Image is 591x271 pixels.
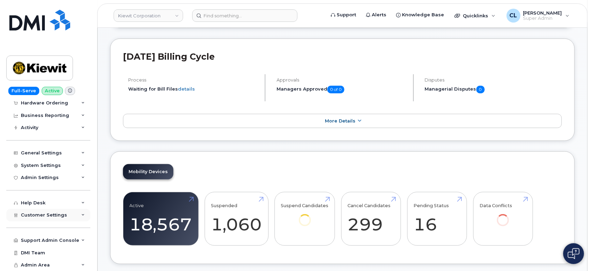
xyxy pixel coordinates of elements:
h5: Managers Approved [277,86,407,93]
a: Active 18,567 [130,196,192,242]
span: Quicklinks [463,13,488,18]
h4: Disputes [425,77,562,83]
a: Support [326,8,361,22]
h2: [DATE] Billing Cycle [123,51,562,62]
span: Support [337,11,356,18]
a: Cancel Candidates 299 [347,196,394,242]
a: Suspend Candidates [281,196,329,236]
h4: Process [128,77,259,83]
h4: Approvals [277,77,407,83]
span: More Details [325,118,355,124]
span: Knowledge Base [402,11,444,18]
a: Alerts [361,8,391,22]
input: Find something... [192,9,297,22]
a: Pending Status 16 [413,196,460,242]
img: Open chat [568,248,580,259]
a: details [178,86,195,92]
span: 0 [476,86,485,93]
span: Super Admin [523,16,562,21]
a: Mobility Devices [123,164,173,179]
span: [PERSON_NAME] [523,10,562,16]
span: CL [510,11,517,20]
h5: Managerial Disputes [425,86,562,93]
div: Quicklinks [450,9,500,23]
a: Data Conflicts [479,196,526,236]
a: Knowledge Base [391,8,449,22]
div: Carl Larrison [502,9,574,23]
li: Waiting for Bill Files [128,86,259,92]
span: 0 of 0 [327,86,344,93]
span: Alerts [372,11,386,18]
a: Suspended 1,060 [211,196,262,242]
a: Kiewit Corporation [114,9,183,22]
